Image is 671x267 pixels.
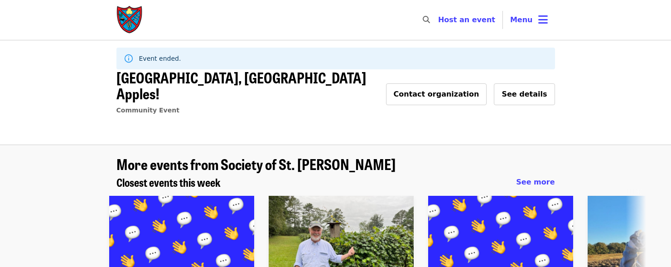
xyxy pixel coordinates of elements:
[510,15,533,24] span: Menu
[109,176,562,189] div: Closest events this week
[116,176,221,189] a: Closest events this week
[116,153,396,175] span: More events from Society of St. [PERSON_NAME]
[139,55,181,62] span: Event ended.
[516,178,555,186] span: See more
[438,15,495,24] a: Host an event
[538,13,548,26] i: bars icon
[423,15,430,24] i: search icon
[516,177,555,188] a: See more
[116,174,221,190] span: Closest events this week
[386,83,487,105] button: Contact organization
[116,67,366,104] span: [GEOGRAPHIC_DATA], [GEOGRAPHIC_DATA] Apples!
[394,90,479,98] span: Contact organization
[116,107,179,114] a: Community Event
[502,90,547,98] span: See details
[116,5,144,34] img: Society of St. Andrew - Home
[503,9,555,31] button: Toggle account menu
[435,9,443,31] input: Search
[494,83,555,105] button: See details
